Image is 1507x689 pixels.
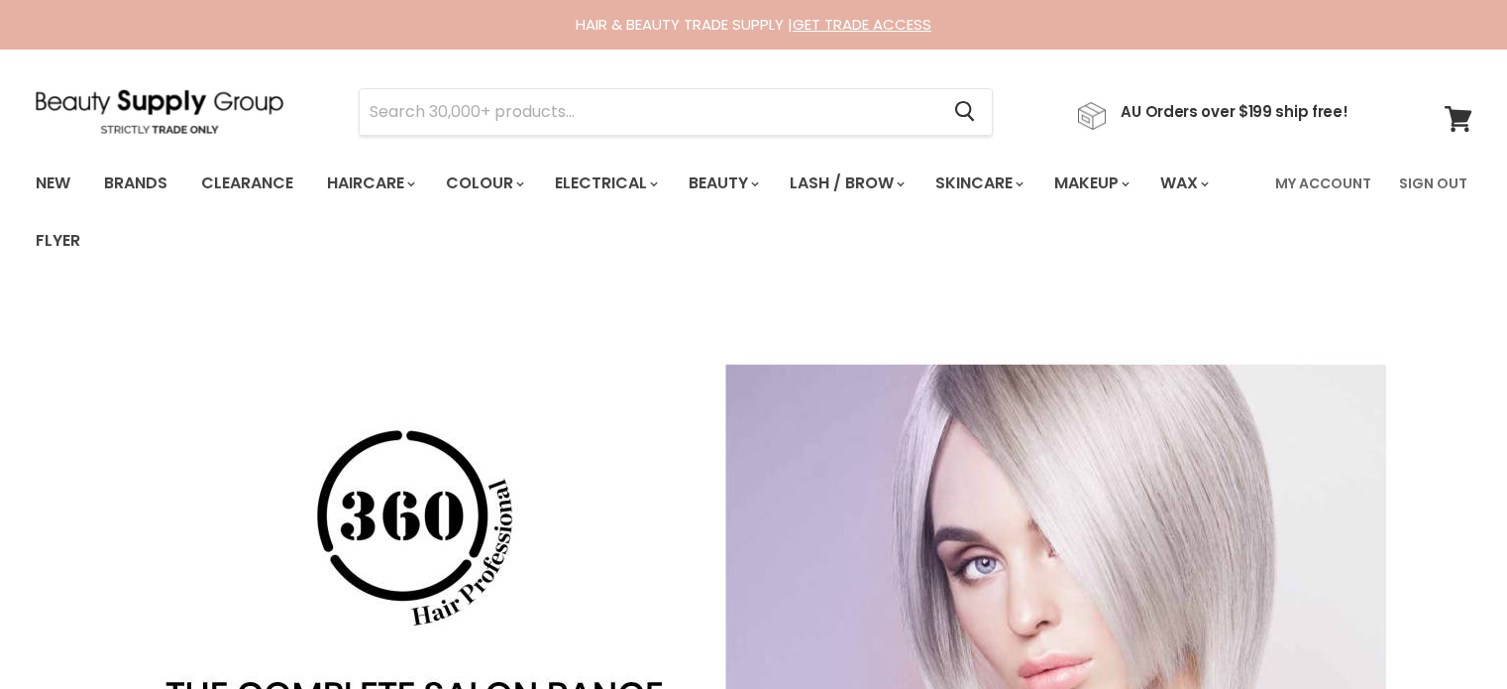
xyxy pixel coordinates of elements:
a: Sign Out [1387,163,1479,204]
a: Clearance [186,163,308,204]
a: Makeup [1039,163,1141,204]
form: Product [359,88,993,136]
div: HAIR & BEAUTY TRADE SUPPLY | [11,15,1497,35]
a: My Account [1263,163,1383,204]
a: Skincare [920,163,1035,204]
button: Search [939,89,992,135]
a: Electrical [540,163,670,204]
input: Search [360,89,939,135]
a: Colour [431,163,536,204]
a: Haircare [312,163,427,204]
nav: Main [11,155,1497,270]
a: New [21,163,85,204]
a: Brands [89,163,182,204]
a: GET TRADE ACCESS [793,14,931,35]
ul: Main menu [21,155,1263,270]
a: Beauty [674,163,771,204]
a: Wax [1145,163,1221,204]
a: Flyer [21,220,95,262]
a: Lash / Brow [775,163,916,204]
